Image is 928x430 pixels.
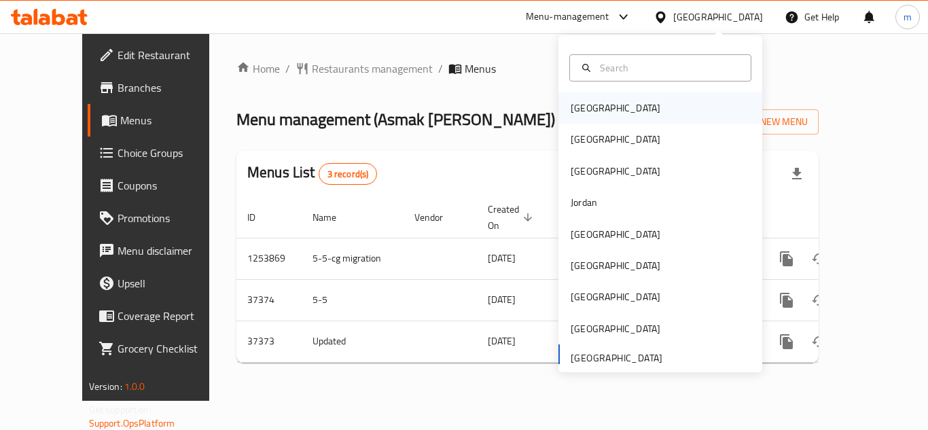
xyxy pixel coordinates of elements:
button: Add New Menu [713,109,819,135]
span: Edit Restaurant [118,47,226,63]
button: more [770,284,803,317]
span: Vendor [414,209,461,226]
span: [DATE] [488,249,516,267]
button: Change Status [803,243,836,275]
span: [DATE] [488,332,516,350]
button: more [770,243,803,275]
div: Export file [781,158,813,190]
a: Grocery Checklist [88,332,237,365]
a: Home [236,60,280,77]
li: / [438,60,443,77]
div: Total records count [319,163,378,185]
span: 1.0.0 [124,378,145,395]
span: Menu disclaimer [118,243,226,259]
span: Menu management ( Asmak [PERSON_NAME] ) [236,104,555,135]
span: Add New Menu [724,113,808,130]
a: Branches [88,71,237,104]
div: [GEOGRAPHIC_DATA] [571,289,660,304]
a: Coupons [88,169,237,202]
div: [GEOGRAPHIC_DATA] [571,101,660,115]
span: Menus [465,60,496,77]
span: Choice Groups [118,145,226,161]
td: 37374 [236,279,302,321]
a: Edit Restaurant [88,39,237,71]
span: Restaurants management [312,60,433,77]
td: 5-5-cg migration [302,238,404,279]
button: Change Status [803,325,836,358]
td: Updated [302,321,404,362]
div: [GEOGRAPHIC_DATA] [571,132,660,147]
span: Upsell [118,275,226,291]
span: Get support on: [89,401,151,418]
span: Version: [89,378,122,395]
div: Jordan [571,195,597,210]
td: 37373 [236,321,302,362]
h2: Menus List [247,162,377,185]
a: Promotions [88,202,237,234]
div: [GEOGRAPHIC_DATA] [571,258,660,273]
span: Grocery Checklist [118,340,226,357]
td: 1253869 [236,238,302,279]
div: Menu-management [526,9,609,25]
span: ID [247,209,273,226]
span: Coupons [118,177,226,194]
div: [GEOGRAPHIC_DATA] [571,164,660,179]
nav: breadcrumb [236,60,819,77]
span: Promotions [118,210,226,226]
span: Coverage Report [118,308,226,324]
span: Branches [118,79,226,96]
span: 3 record(s) [319,168,377,181]
a: Menu disclaimer [88,234,237,267]
a: Menus [88,104,237,137]
span: Created On [488,201,537,234]
li: / [285,60,290,77]
a: Upsell [88,267,237,300]
input: Search [594,60,743,75]
div: [GEOGRAPHIC_DATA] [571,321,660,336]
a: Restaurants management [296,60,433,77]
button: more [770,325,803,358]
span: [DATE] [488,291,516,308]
div: [GEOGRAPHIC_DATA] [571,227,660,242]
a: Coverage Report [88,300,237,332]
span: Menus [120,112,226,128]
span: Name [313,209,354,226]
div: [GEOGRAPHIC_DATA] [673,10,763,24]
td: 5-5 [302,279,404,321]
a: Choice Groups [88,137,237,169]
span: m [904,10,912,24]
button: Change Status [803,284,836,317]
